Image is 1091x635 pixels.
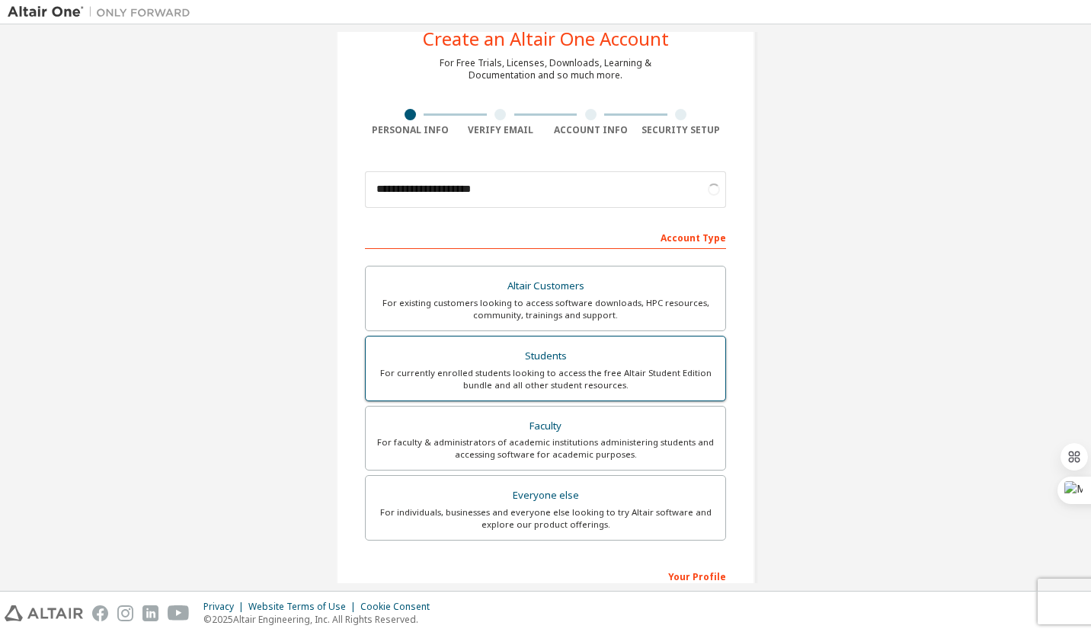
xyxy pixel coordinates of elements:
div: Everyone else [375,485,716,506]
div: Website Terms of Use [248,601,360,613]
div: For Free Trials, Licenses, Downloads, Learning & Documentation and so much more. [440,57,651,81]
div: Personal Info [365,124,456,136]
div: Security Setup [636,124,727,136]
img: youtube.svg [168,605,190,621]
div: Cookie Consent [360,601,439,613]
div: Students [375,346,716,367]
div: Altair Customers [375,276,716,297]
img: linkedin.svg [142,605,158,621]
div: Your Profile [365,563,726,588]
p: © 2025 Altair Engineering, Inc. All Rights Reserved. [203,613,439,626]
img: Altair One [8,5,198,20]
img: facebook.svg [92,605,108,621]
div: For faculty & administrators of academic institutions administering students and accessing softwa... [375,436,716,461]
img: altair_logo.svg [5,605,83,621]
div: Account Info [545,124,636,136]
div: For existing customers looking to access software downloads, HPC resources, community, trainings ... [375,297,716,321]
img: instagram.svg [117,605,133,621]
div: Privacy [203,601,248,613]
div: For individuals, businesses and everyone else looking to try Altair software and explore our prod... [375,506,716,531]
div: For currently enrolled students looking to access the free Altair Student Edition bundle and all ... [375,367,716,391]
div: Verify Email [456,124,546,136]
div: Account Type [365,225,726,249]
div: Create an Altair One Account [423,30,669,48]
div: Faculty [375,416,716,437]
